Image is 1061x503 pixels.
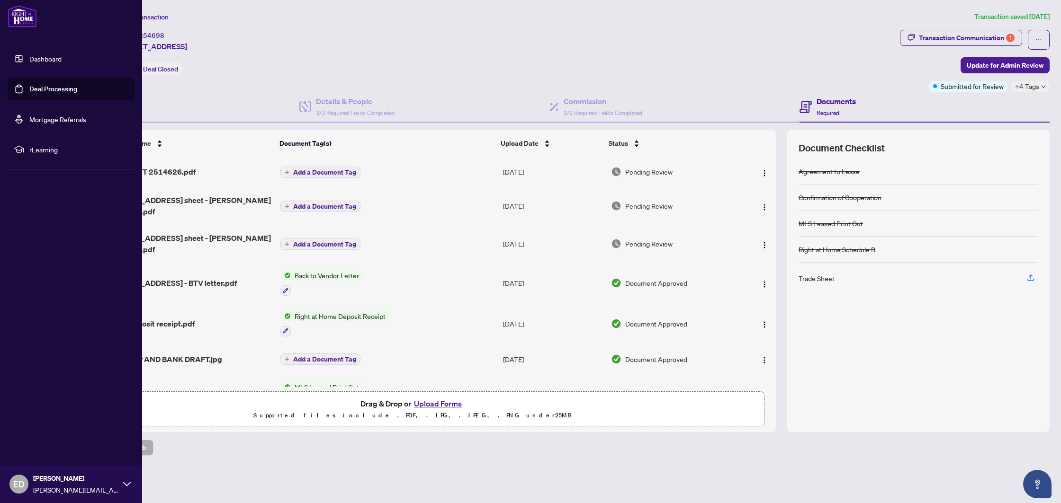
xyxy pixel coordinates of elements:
[280,166,360,178] button: Add a Document Tag
[564,96,642,107] h4: Commission
[110,194,273,217] span: [STREET_ADDRESS] sheet - [PERSON_NAME] to review.pdf
[293,203,356,210] span: Add a Document Tag
[961,57,1050,73] button: Update for Admin Review
[280,382,291,392] img: Status Icon
[625,201,673,211] span: Pending Review
[625,167,673,177] span: Pending Review
[757,198,772,213] button: Logo
[280,311,291,321] img: Status Icon
[13,477,25,491] span: ED
[611,167,621,177] img: Document Status
[67,410,758,421] p: Supported files include .PDF, .JPG, .JPEG, .PNG under 25 MB
[291,382,363,392] span: MLS Leased Print Out
[110,232,273,255] span: [STREET_ADDRESS] sheet - [PERSON_NAME] to review.pdf
[761,203,768,211] img: Logo
[285,170,289,175] span: plus
[757,164,772,179] button: Logo
[316,96,395,107] h4: Details & People
[1041,84,1046,89] span: down
[941,81,1004,91] span: Submitted for Review
[291,270,363,281] span: Back to Vendor Letter
[799,244,875,255] div: Right at Home Schedule B
[280,167,360,178] button: Add a Document Tag
[61,392,764,427] span: Drag & Drop orUpload FormsSupported files include .PDF, .JPG, .JPEG, .PNG under25MB
[499,374,607,415] td: [DATE]
[499,187,607,225] td: [DATE]
[143,65,178,73] span: Deal Closed
[625,238,673,249] span: Pending Review
[1023,470,1052,498] button: Open asap
[360,397,465,410] span: Drag & Drop or
[817,109,839,116] span: Required
[280,238,360,250] button: Add a Document Tag
[285,357,289,362] span: plus
[110,318,195,329] span: RAH deposit receipt.pdf
[609,138,628,149] span: Status
[757,236,772,251] button: Logo
[501,138,539,149] span: Upload Date
[625,318,687,329] span: Document Approved
[625,354,687,364] span: Document Approved
[117,41,187,52] span: [STREET_ADDRESS]
[110,277,237,289] span: [STREET_ADDRESS] - BTV letter.pdf
[280,382,363,407] button: Status IconMLS Leased Print Out
[757,275,772,291] button: Logo
[499,157,607,187] td: [DATE]
[1035,36,1042,43] span: ellipsis
[293,356,356,362] span: Add a Document Tag
[611,318,621,329] img: Document Status
[143,31,164,40] span: 54698
[625,278,687,288] span: Document Approved
[1006,34,1015,42] div: 1
[799,192,881,203] div: Confirmation of Cooperation
[29,54,62,63] a: Dashboard
[799,218,863,229] div: MLS Leased Print Out
[110,353,222,365] span: RBC SLIP AND BANK DRAFT.jpg
[900,30,1022,46] button: Transaction Communication1
[611,238,621,249] img: Document Status
[967,58,1043,73] span: Update for Admin Review
[280,200,360,212] button: Add a Document Tag
[29,115,86,124] a: Mortgage Referrals
[919,30,1015,45] div: Transaction Communication
[316,109,395,116] span: 3/3 Required Fields Completed
[799,273,835,283] div: Trade Sheet
[761,241,768,249] img: Logo
[611,278,621,288] img: Document Status
[761,281,768,288] img: Logo
[293,241,356,247] span: Add a Document Tag
[761,169,768,177] img: Logo
[280,270,363,296] button: Status IconBack to Vendor Letter
[799,141,885,155] span: Document Checklist
[499,263,607,303] td: [DATE]
[564,109,642,116] span: 2/2 Required Fields Completed
[8,5,37,27] img: logo
[974,11,1050,22] article: Transaction saved [DATE]
[757,316,772,331] button: Logo
[497,130,605,157] th: Upload Date
[285,204,289,209] span: plus
[280,238,360,250] button: Add a Document Tag
[33,473,118,484] span: [PERSON_NAME]
[411,397,465,410] button: Upload Forms
[799,166,860,176] div: Agreement to Lease
[106,130,276,157] th: (9) File Name
[499,303,607,344] td: [DATE]
[280,353,360,365] button: Add a Document Tag
[276,130,497,157] th: Document Tag(s)
[29,85,77,93] a: Deal Processing
[280,270,291,281] img: Status Icon
[280,311,389,336] button: Status IconRight at Home Deposit Receipt
[605,130,736,157] th: Status
[761,356,768,364] img: Logo
[110,166,196,177] span: Agent EFT 2514626.pdf
[1015,81,1039,92] span: +4 Tags
[280,201,360,212] button: Add a Document Tag
[611,354,621,364] img: Document Status
[757,352,772,367] button: Logo
[117,62,182,75] div: Status:
[280,353,360,365] button: Add a Document Tag
[118,13,169,21] span: View Transaction
[817,96,856,107] h4: Documents
[499,344,607,374] td: [DATE]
